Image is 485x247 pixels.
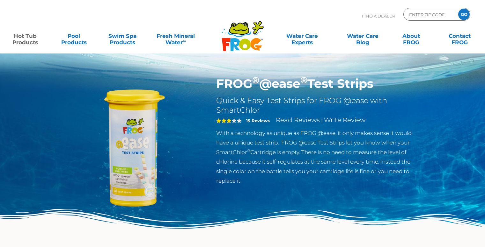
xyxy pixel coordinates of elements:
[362,8,395,24] p: Find A Dealer
[392,30,430,42] a: AboutFROG
[216,96,424,115] h2: Quick & Easy Test Strips for FROG @ease with SmartChlor
[6,30,44,42] a: Hot TubProducts
[276,116,320,124] a: Read Reviews
[252,74,259,86] sup: ®
[247,148,250,153] sup: ®
[344,30,381,42] a: Water CareBlog
[152,30,199,42] a: Fresh MineralWater∞
[183,39,186,43] sup: ∞
[441,30,479,42] a: ContactFROG
[55,30,92,42] a: PoolProducts
[300,74,307,86] sup: ®
[458,9,470,20] input: GO
[104,30,141,42] a: Swim SpaProducts
[246,118,270,123] strong: 15 Reviews
[218,13,267,52] img: Frog Products Logo
[216,118,231,123] span: 3
[324,116,365,124] a: Write Review
[61,76,207,222] img: FROG-@ease-TS-Bottle.png
[321,117,323,123] span: |
[216,128,424,186] p: With a technology as unique as FROG @ease, it only makes sense it would have a unique test strip....
[216,76,424,91] h1: FROG @ease Test Strips
[271,30,333,42] a: Water CareExperts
